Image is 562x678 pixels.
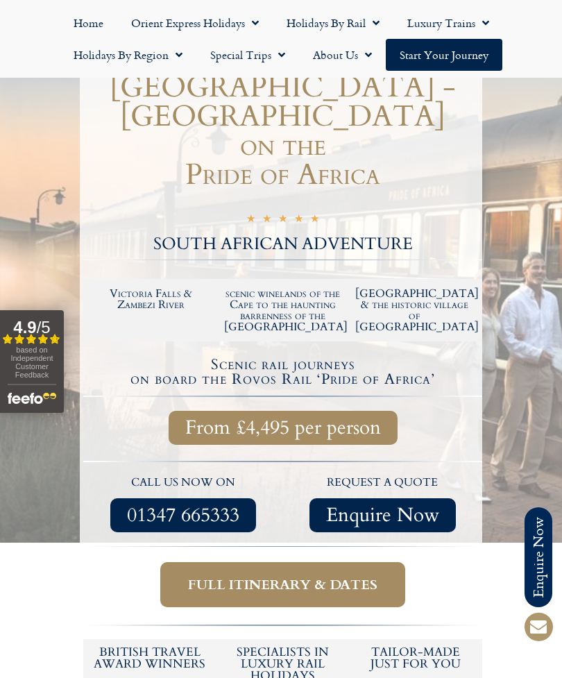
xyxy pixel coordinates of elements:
[117,7,273,39] a: Orient Express Holidays
[355,288,473,332] h2: [GEOGRAPHIC_DATA] & the historic village of [GEOGRAPHIC_DATA]
[356,646,475,670] h5: tailor-made just for you
[60,7,117,39] a: Home
[160,562,405,607] a: Full itinerary & dates
[85,357,480,387] h4: Scenic rail journeys on board the Rovos Rail ‘Pride of Africa’
[110,498,256,532] a: 01347 665333
[290,474,476,492] p: request a quote
[127,507,239,524] span: 01347 665333
[393,7,503,39] a: Luxury Trains
[309,498,456,532] a: Enquire Now
[278,214,287,227] i: ☆
[83,44,482,189] h1: [GEOGRAPHIC_DATA] - [GEOGRAPHIC_DATA] - [GEOGRAPHIC_DATA] on the Pride of Africa
[185,419,381,437] span: From £4,495 per person
[92,288,210,310] h2: Victoria Falls & Zambezi River
[294,214,303,227] i: ☆
[299,39,386,71] a: About Us
[246,212,319,227] div: 5/5
[326,507,439,524] span: Enquire Now
[7,7,555,71] nav: Menu
[273,7,393,39] a: Holidays by Rail
[310,214,319,227] i: ☆
[224,288,342,332] h2: scenic winelands of the Cape to the haunting barrenness of the [GEOGRAPHIC_DATA]
[196,39,299,71] a: Special Trips
[90,646,210,670] h5: British Travel Award winners
[169,411,398,445] a: From £4,495 per person
[246,214,255,227] i: ☆
[90,474,276,492] p: call us now on
[262,214,271,227] i: ☆
[60,39,196,71] a: Holidays by Region
[386,39,502,71] a: Start your Journey
[83,236,482,253] h2: SOUTH AFRICAN ADVENTURE
[188,576,377,593] span: Full itinerary & dates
